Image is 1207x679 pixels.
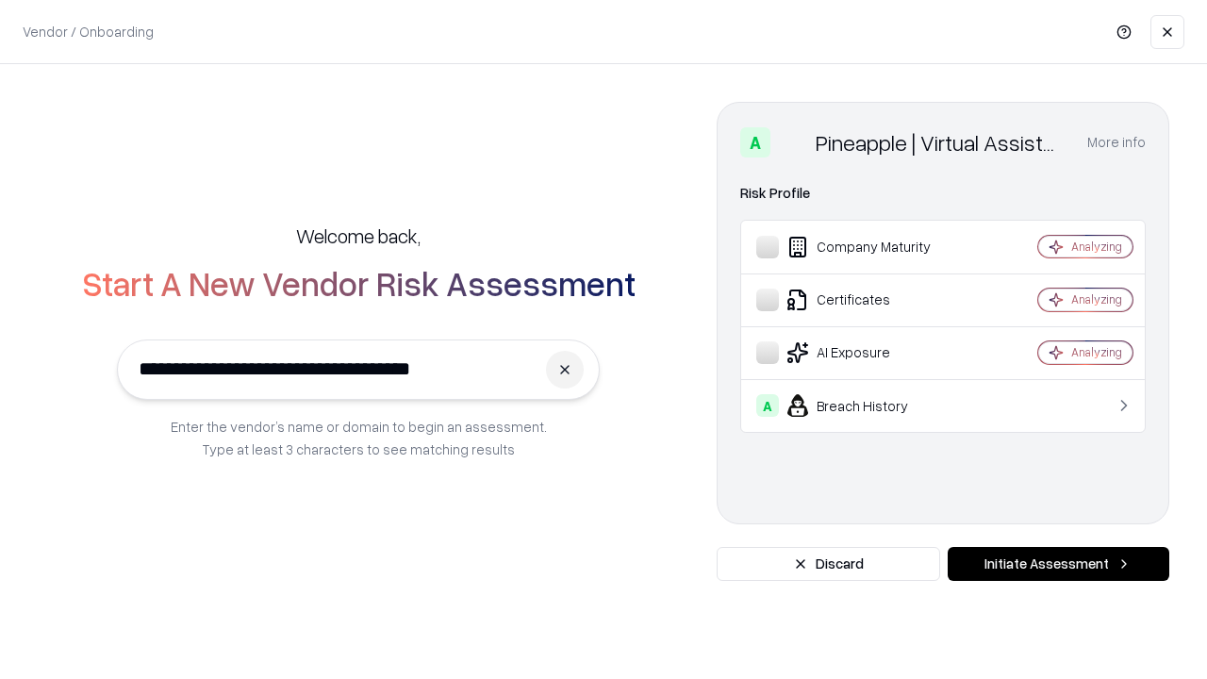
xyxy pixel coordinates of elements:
[1071,239,1122,255] div: Analyzing
[740,127,770,157] div: A
[778,127,808,157] img: Pineapple | Virtual Assistant Agency
[23,22,154,41] p: Vendor / Onboarding
[171,415,547,460] p: Enter the vendor’s name or domain to begin an assessment. Type at least 3 characters to see match...
[816,127,1065,157] div: Pineapple | Virtual Assistant Agency
[948,547,1169,581] button: Initiate Assessment
[1087,125,1146,159] button: More info
[756,341,982,364] div: AI Exposure
[1071,344,1122,360] div: Analyzing
[717,547,940,581] button: Discard
[756,394,982,417] div: Breach History
[756,394,779,417] div: A
[740,182,1146,205] div: Risk Profile
[756,236,982,258] div: Company Maturity
[1071,291,1122,307] div: Analyzing
[82,264,636,302] h2: Start A New Vendor Risk Assessment
[296,223,421,249] h5: Welcome back,
[756,289,982,311] div: Certificates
